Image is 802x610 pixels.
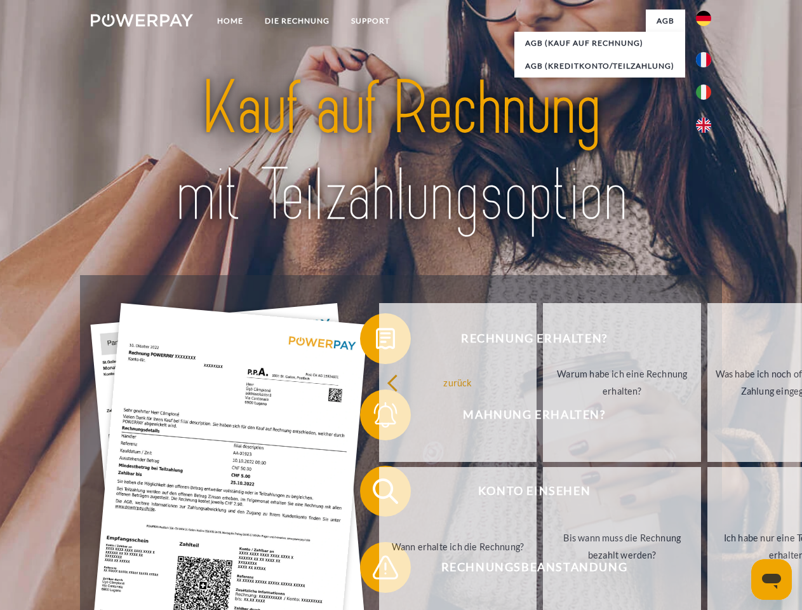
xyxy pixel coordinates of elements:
button: Rechnungsbeanstandung [360,542,690,593]
img: it [696,85,711,100]
img: logo-powerpay-white.svg [91,14,193,27]
img: de [696,11,711,26]
button: Mahnung erhalten? [360,390,690,440]
a: AGB (Kreditkonto/Teilzahlung) [514,55,685,78]
iframe: Schaltfläche zum Öffnen des Messaging-Fensters [751,559,792,600]
button: Konto einsehen [360,466,690,517]
a: Home [206,10,254,32]
div: Warum habe ich eine Rechnung erhalten? [551,365,693,400]
div: Wann erhalte ich die Rechnung? [387,538,530,555]
img: fr [696,52,711,67]
a: DIE RECHNUNG [254,10,340,32]
button: Rechnung erhalten? [360,313,690,364]
a: AGB (Kauf auf Rechnung) [514,32,685,55]
img: en [696,118,711,133]
div: Bis wann muss die Rechnung bezahlt werden? [551,529,693,564]
div: zurück [387,374,530,391]
img: title-powerpay_de.svg [121,61,681,243]
a: SUPPORT [340,10,401,32]
a: agb [646,10,685,32]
